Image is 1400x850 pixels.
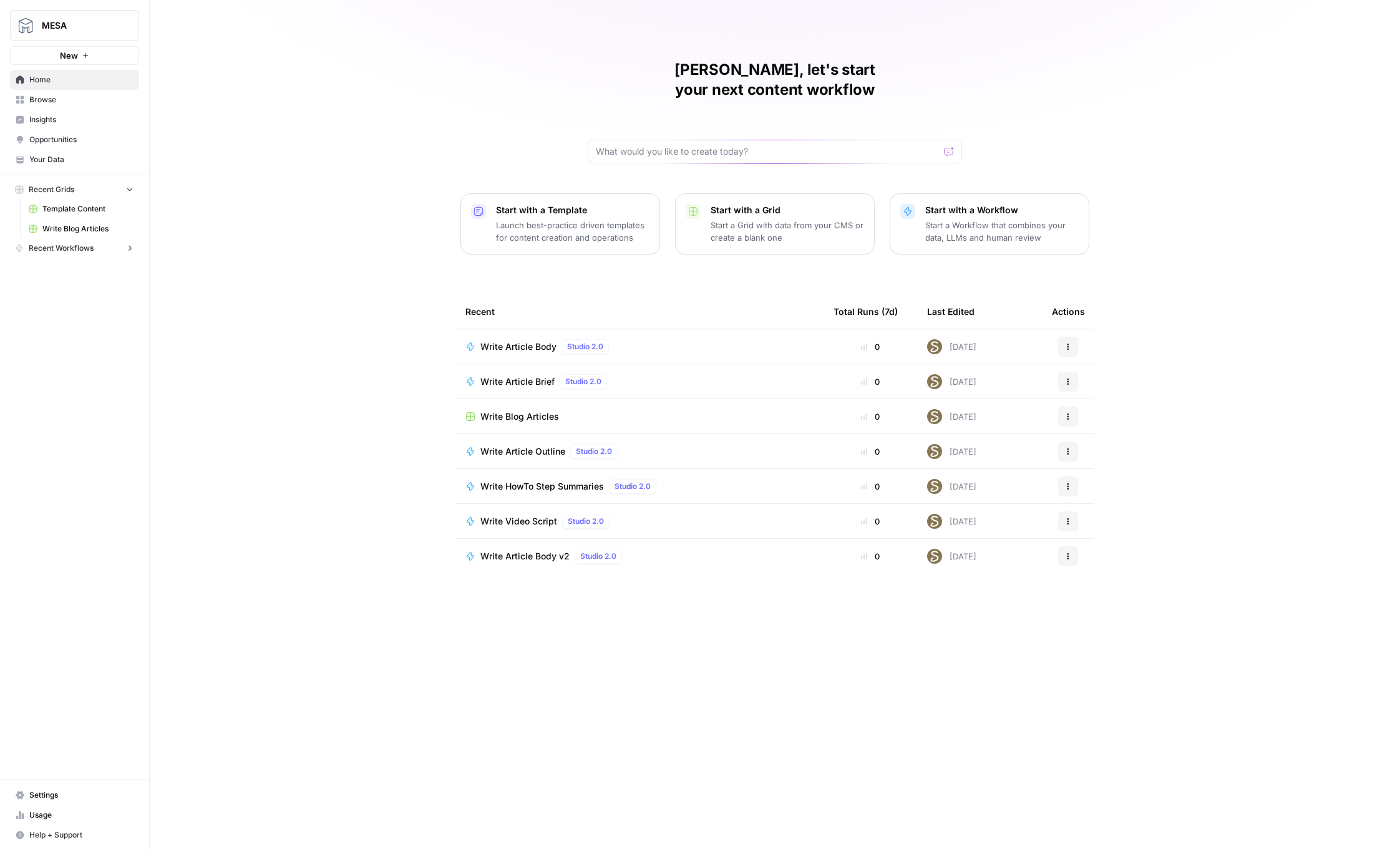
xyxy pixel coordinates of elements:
[927,409,976,424] div: [DATE]
[834,445,907,458] div: 0
[496,204,649,216] p: Start with a Template
[465,339,814,354] a: Write Article BodyStudio 2.0
[588,60,962,100] h1: [PERSON_NAME], let's start your next content workflow
[480,445,565,458] span: Write Article Outline
[10,110,139,130] a: Insights
[890,193,1089,254] button: Start with a WorkflowStart a Workflow that combines your data, LLMs and human review
[10,239,139,258] button: Recent Workflows
[14,14,37,37] img: MESA Logo
[465,294,814,329] div: Recent
[480,375,555,388] span: Write Article Brief
[29,184,74,195] span: Recent Grids
[480,550,570,563] span: Write Article Body v2
[29,829,134,841] span: Help + Support
[465,549,814,564] a: Write Article Body v2Studio 2.0
[10,130,139,150] a: Opportunities
[1052,294,1085,329] div: Actions
[29,74,134,85] span: Home
[480,480,604,493] span: Write HowTo Step Summaries
[927,339,942,354] img: zjl28qj5ctptxl8hp7ncszzmpxex
[834,515,907,528] div: 0
[834,550,907,563] div: 0
[927,514,976,529] div: [DATE]
[29,94,134,105] span: Browse
[23,219,139,239] a: Write Blog Articles
[711,219,864,244] p: Start a Grid with data from your CMS or create a blank one
[42,203,134,215] span: Template Content
[60,49,78,62] span: New
[480,410,559,423] span: Write Blog Articles
[10,805,139,825] a: Usage
[615,481,651,492] span: Studio 2.0
[480,515,557,528] span: Write Video Script
[10,46,139,65] button: New
[10,785,139,805] a: Settings
[927,549,942,564] img: zjl28qj5ctptxl8hp7ncszzmpxex
[927,479,976,494] div: [DATE]
[10,90,139,110] a: Browse
[834,340,907,353] div: 0
[576,446,612,457] span: Studio 2.0
[927,409,942,424] img: zjl28qj5ctptxl8hp7ncszzmpxex
[465,444,814,459] a: Write Article OutlineStudio 2.0
[927,549,976,564] div: [DATE]
[565,376,601,387] span: Studio 2.0
[834,480,907,493] div: 0
[42,19,117,32] span: MESA
[10,10,139,41] button: Workspace: MESA
[465,514,814,529] a: Write Video ScriptStudio 2.0
[711,204,864,216] p: Start with a Grid
[580,551,616,562] span: Studio 2.0
[29,243,94,254] span: Recent Workflows
[460,193,660,254] button: Start with a TemplateLaunch best-practice driven templates for content creation and operations
[834,294,898,329] div: Total Runs (7d)
[927,479,942,494] img: zjl28qj5ctptxl8hp7ncszzmpxex
[927,444,976,459] div: [DATE]
[10,150,139,170] a: Your Data
[925,204,1079,216] p: Start with a Workflow
[925,219,1079,244] p: Start a Workflow that combines your data, LLMs and human review
[927,374,976,389] div: [DATE]
[927,514,942,529] img: zjl28qj5ctptxl8hp7ncszzmpxex
[23,199,139,219] a: Template Content
[10,180,139,199] button: Recent Grids
[10,825,139,845] button: Help + Support
[465,410,814,423] a: Write Blog Articles
[10,70,139,90] a: Home
[465,479,814,494] a: Write HowTo Step SummariesStudio 2.0
[29,790,134,801] span: Settings
[927,444,942,459] img: zjl28qj5ctptxl8hp7ncszzmpxex
[29,114,134,125] span: Insights
[596,145,939,158] input: What would you like to create today?
[465,374,814,389] a: Write Article BriefStudio 2.0
[29,134,134,145] span: Opportunities
[496,219,649,244] p: Launch best-practice driven templates for content creation and operations
[567,341,603,352] span: Studio 2.0
[834,410,907,423] div: 0
[834,375,907,388] div: 0
[927,339,976,354] div: [DATE]
[927,294,975,329] div: Last Edited
[42,223,134,234] span: Write Blog Articles
[480,340,557,353] span: Write Article Body
[927,374,942,389] img: zjl28qj5ctptxl8hp7ncszzmpxex
[29,154,134,165] span: Your Data
[29,809,134,821] span: Usage
[675,193,875,254] button: Start with a GridStart a Grid with data from your CMS or create a blank one
[568,516,604,527] span: Studio 2.0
